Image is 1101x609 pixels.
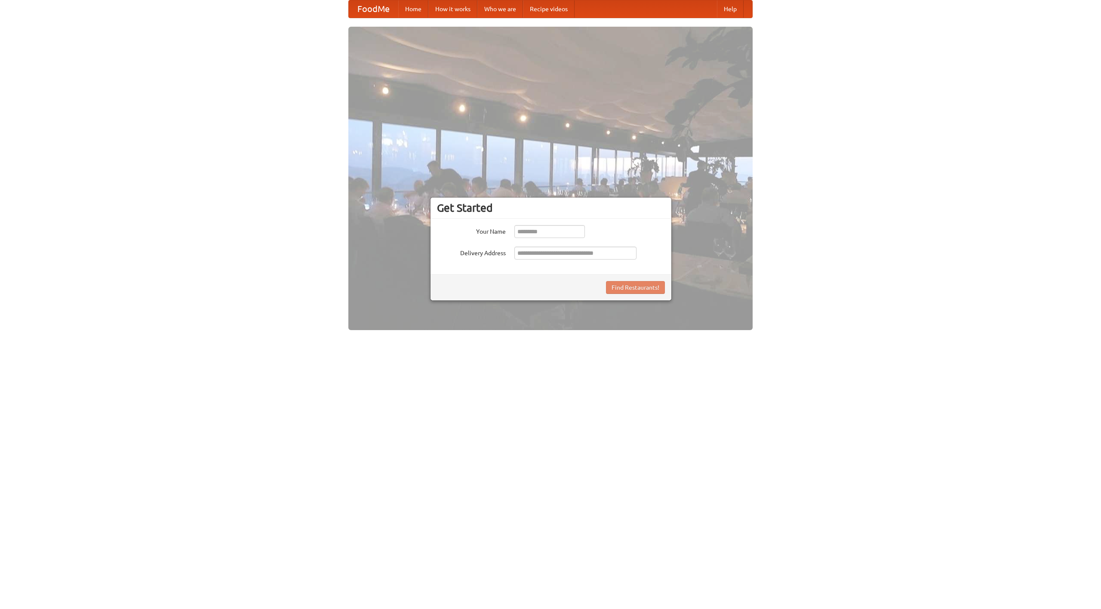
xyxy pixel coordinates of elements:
a: FoodMe [349,0,398,18]
h3: Get Started [437,201,665,214]
a: Help [717,0,744,18]
a: How it works [428,0,477,18]
label: Your Name [437,225,506,236]
button: Find Restaurants! [606,281,665,294]
a: Recipe videos [523,0,575,18]
a: Home [398,0,428,18]
a: Who we are [477,0,523,18]
label: Delivery Address [437,247,506,257]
